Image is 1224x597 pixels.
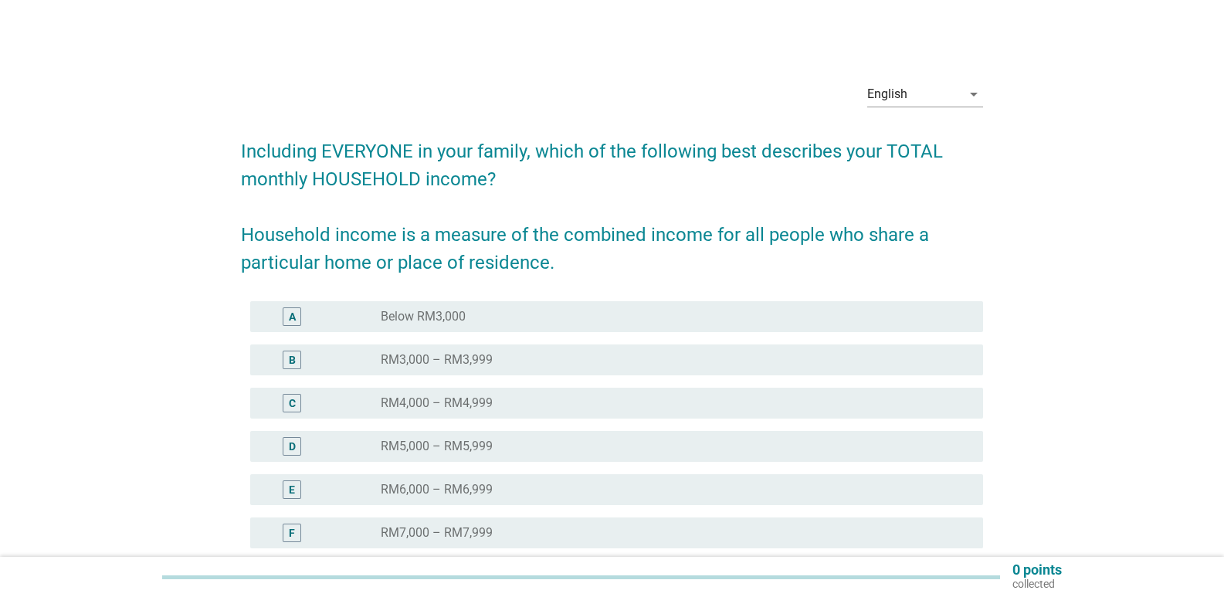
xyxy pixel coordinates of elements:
[965,85,983,103] i: arrow_drop_down
[381,395,493,411] label: RM4,000 – RM4,999
[241,122,983,276] h2: Including EVERYONE in your family, which of the following best describes your TOTAL monthly HOUSE...
[381,309,466,324] label: Below RM3,000
[289,309,296,325] div: A
[867,87,907,101] div: English
[381,439,493,454] label: RM5,000 – RM5,999
[289,439,296,455] div: D
[1012,577,1062,591] p: collected
[1012,563,1062,577] p: 0 points
[381,482,493,497] label: RM6,000 – RM6,999
[381,352,493,368] label: RM3,000 – RM3,999
[289,395,296,412] div: C
[289,352,296,368] div: B
[289,482,295,498] div: E
[289,525,295,541] div: F
[381,525,493,541] label: RM7,000 – RM7,999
